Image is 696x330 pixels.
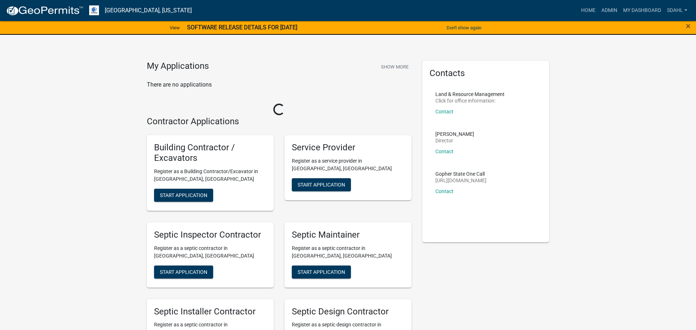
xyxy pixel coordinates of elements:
[664,4,690,17] a: sdahl
[147,116,411,127] h4: Contractor Applications
[292,245,404,260] p: Register as a septic contractor in [GEOGRAPHIC_DATA], [GEOGRAPHIC_DATA]
[89,5,99,15] img: Otter Tail County, Minnesota
[105,4,192,17] a: [GEOGRAPHIC_DATA], [US_STATE]
[160,269,207,275] span: Start Application
[435,178,486,183] p: [URL][DOMAIN_NAME]
[435,131,474,137] p: [PERSON_NAME]
[154,189,213,202] button: Start Application
[378,61,411,73] button: Show More
[160,192,207,198] span: Start Application
[598,4,620,17] a: Admin
[435,109,453,114] a: Contact
[292,306,404,317] h5: Septic Design Contractor
[154,306,266,317] h5: Septic Installer Contractor
[620,4,664,17] a: My Dashboard
[147,80,411,89] p: There are no applications
[292,266,351,279] button: Start Application
[435,138,474,143] p: Director
[147,61,209,72] h4: My Applications
[187,24,297,31] strong: SOFTWARE RELEASE DETAILS FOR [DATE]
[686,21,691,31] span: ×
[444,22,484,34] button: Don't show again
[435,171,486,176] p: Gopher State One Call
[686,22,691,30] button: Close
[154,245,266,260] p: Register as a septic contractor in [GEOGRAPHIC_DATA], [GEOGRAPHIC_DATA]
[435,149,453,154] a: Contact
[430,68,542,79] h5: Contacts
[298,269,345,275] span: Start Application
[292,157,404,172] p: Register as a service provider in [GEOGRAPHIC_DATA], [GEOGRAPHIC_DATA]
[292,178,351,191] button: Start Application
[435,188,453,194] a: Contact
[154,142,266,163] h5: Building Contractor / Excavators
[578,4,598,17] a: Home
[154,168,266,183] p: Register as a Building Contractor/Excavator in [GEOGRAPHIC_DATA], [GEOGRAPHIC_DATA]
[292,230,404,240] h5: Septic Maintainer
[435,92,505,97] p: Land & Resource Management
[292,142,404,153] h5: Service Provider
[154,266,213,279] button: Start Application
[298,182,345,188] span: Start Application
[154,230,266,240] h5: Septic Inspector Contractor
[435,98,505,103] p: Click for office information:
[167,22,183,34] a: View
